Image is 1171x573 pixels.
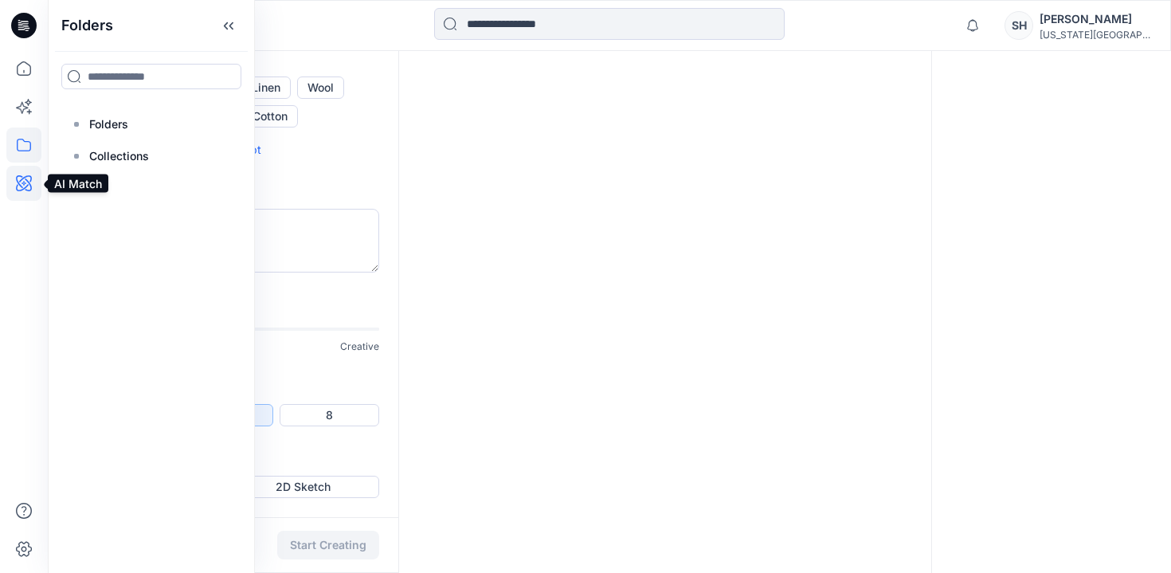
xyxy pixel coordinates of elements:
button: 2D Sketch [226,476,379,498]
button: Linen [241,77,291,99]
p: Collections [89,147,149,166]
button: Cotton [242,105,298,128]
div: [US_STATE][GEOGRAPHIC_DATA]... [1040,29,1151,41]
div: [PERSON_NAME] [1040,10,1151,29]
p: Folders [89,115,128,134]
p: Creative [340,339,379,355]
button: 8 [280,404,379,426]
button: Wool [297,77,344,99]
div: SH [1005,11,1033,40]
